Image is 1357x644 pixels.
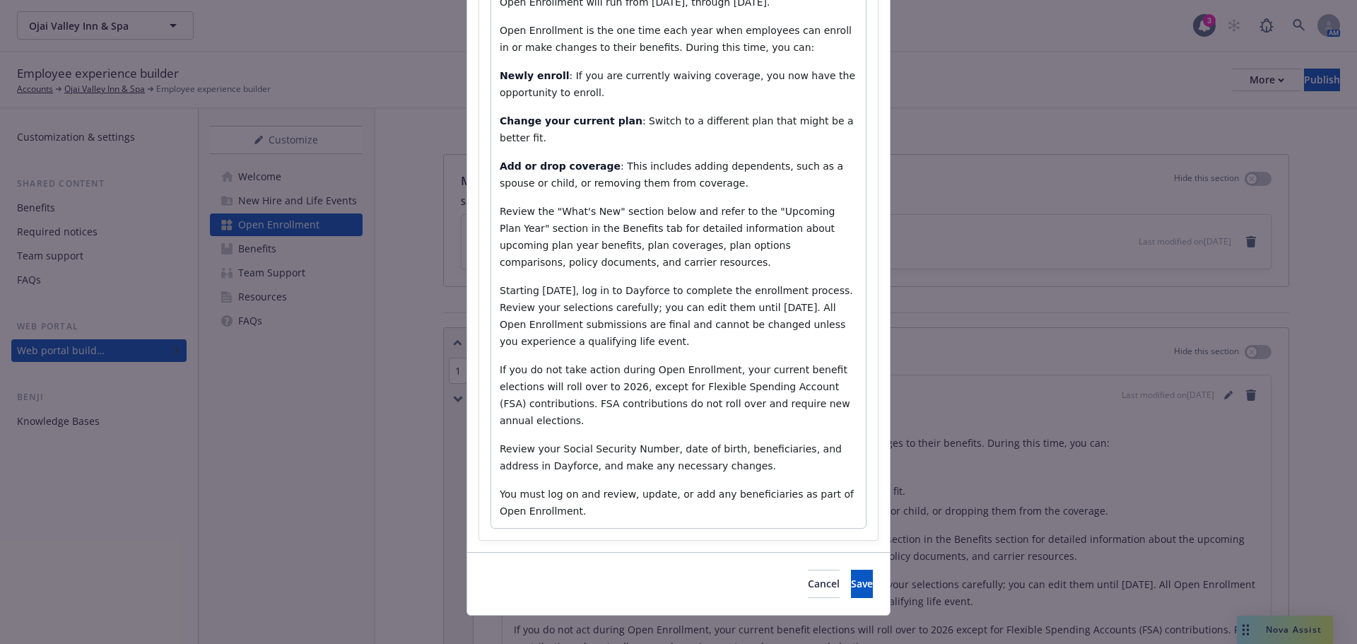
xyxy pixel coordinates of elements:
button: Cancel [808,570,840,598]
span: : If you are currently waiving coverage, you now have the opportunity to enroll. [500,70,859,98]
span: Starting [DATE], log in to Dayforce to complete the enrollment process. Review your selections ca... [500,285,856,347]
span: Save [851,577,873,590]
button: Save [851,570,873,598]
span: Cancel [808,577,840,590]
span: : This includes adding dependents, such as a spouse or child, or removing them from coverage. [500,160,847,189]
span: Review your Social Security Number, date of birth, beneficiaries, and address in Dayforce, and ma... [500,443,845,472]
strong: Change your current plan [500,115,642,127]
span: You must log on and review, update, or add any beneficiaries as part of Open Enrollment. [500,488,857,517]
span: If you do not take action during Open Enrollment, your current benefit elections will roll over t... [500,364,853,426]
strong: Add or drop coverage [500,160,621,172]
span: Review the "What's New" section below and refer to the "Upcoming Plan Year" section in the Benefi... [500,206,838,268]
span: Open Enrollment is the one time each year when employees can enroll in or make changes to their b... [500,25,854,53]
span: : Switch to a different plan that might be a better fit. [500,115,857,144]
strong: Newly enroll [500,70,570,81]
